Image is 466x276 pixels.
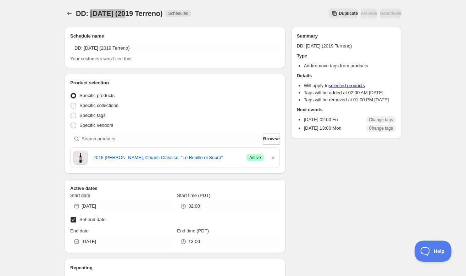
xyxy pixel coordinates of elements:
[168,11,188,16] span: Scheduled
[263,133,280,145] button: Browse
[65,9,74,18] button: Schedules
[70,33,280,40] h2: Schedule name
[304,82,396,89] li: Will apply to
[82,133,262,145] input: Search products
[70,185,280,192] h2: Active dates
[76,10,162,17] span: DD: [DATE] (2019 Terreno)
[70,264,280,271] h2: Repeating
[177,193,210,198] span: Start time (PDT)
[263,135,280,142] span: Browse
[415,241,452,262] iframe: Toggle Customer Support
[79,103,118,108] span: Specific collections
[93,154,241,161] a: 2019 [PERSON_NAME], Chianti Classico, "Le Bonille di Sopra"
[339,11,358,16] span: Duplicate
[70,79,280,86] h2: Product selection
[70,56,131,61] span: Your customers won't see this
[297,106,396,113] h2: Next events
[369,125,393,131] span: Change tags
[177,228,209,233] span: End time (PDT)
[304,125,342,132] p: [DATE] 13:00 Mon
[329,9,358,18] button: Secondary action label
[79,93,115,98] span: Specific products
[79,113,106,118] span: Specific tags
[304,96,396,103] li: Tags will be removed at 01:00 PM [DATE]
[369,117,393,123] span: Change tags
[297,52,396,60] h2: Type
[304,62,396,69] li: Add/remove tags from products
[297,43,396,50] p: DD: [DATE] (2019 Terreno)
[70,228,89,233] span: End date
[304,89,396,96] li: Tags will be added at 02:00 AM [DATE]
[297,33,396,40] h2: Summary
[329,83,365,88] a: selected products
[297,72,396,79] h2: Details
[79,217,106,222] span: Set end date
[70,193,90,198] span: Start date
[249,155,261,160] span: Active
[79,123,113,128] span: Specific vendors
[304,116,338,123] p: [DATE] 02:00 Fri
